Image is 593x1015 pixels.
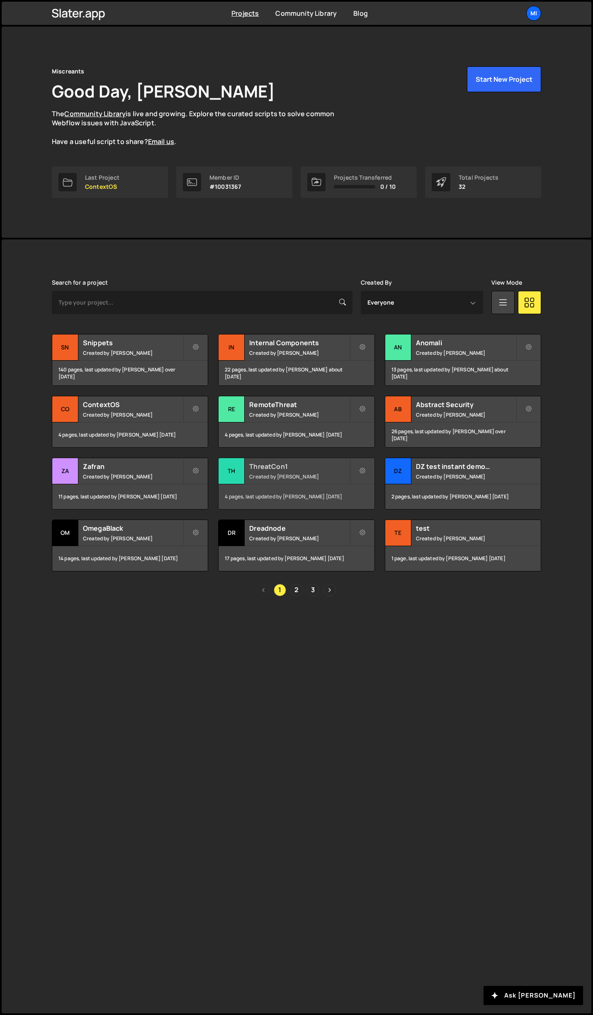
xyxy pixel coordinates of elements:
a: Co ContextOS Created by [PERSON_NAME] 4 pages, last updated by [PERSON_NAME] [DATE] [52,396,208,448]
h2: RemoteThreat [249,400,349,409]
div: Total Projects [459,174,498,181]
div: 4 pages, last updated by [PERSON_NAME] [DATE] [219,422,374,447]
small: Created by [PERSON_NAME] [249,411,349,418]
label: View Mode [491,279,522,286]
small: Created by [PERSON_NAME] [83,473,183,480]
div: Dr [219,520,245,546]
div: 11 pages, last updated by [PERSON_NAME] [DATE] [52,484,208,509]
div: Ab [385,396,411,422]
small: Created by [PERSON_NAME] [83,411,183,418]
label: Search for a project [52,279,108,286]
div: Last Project [85,174,119,181]
h2: ContextOS [83,400,183,409]
a: Last Project ContextOS [52,166,168,198]
small: Created by [PERSON_NAME] [83,349,183,356]
h2: DZ test instant demo (delete later) [416,462,516,471]
h2: Abstract Security [416,400,516,409]
a: Next page [323,584,336,596]
h2: Zafran [83,462,183,471]
a: Community Library [275,9,337,18]
small: Created by [PERSON_NAME] [416,473,516,480]
h2: Anomali [416,338,516,347]
div: Miscreants [52,66,85,76]
div: 4 pages, last updated by [PERSON_NAME] [DATE] [52,422,208,447]
h2: Dreadnode [249,524,349,533]
small: Created by [PERSON_NAME] [416,349,516,356]
div: 14 pages, last updated by [PERSON_NAME] [DATE] [52,546,208,571]
h2: OmegaBlack [83,524,183,533]
a: Ab Abstract Security Created by [PERSON_NAME] 26 pages, last updated by [PERSON_NAME] over [DATE] [385,396,541,448]
button: Ask [PERSON_NAME] [484,986,583,1005]
a: An Anomali Created by [PERSON_NAME] 13 pages, last updated by [PERSON_NAME] about [DATE] [385,334,541,386]
div: Om [52,520,78,546]
div: 2 pages, last updated by [PERSON_NAME] [DATE] [385,484,541,509]
div: Co [52,396,78,422]
div: 22 pages, last updated by [PERSON_NAME] about [DATE] [219,361,374,386]
a: Mi [526,6,541,21]
div: Re [219,396,245,422]
a: Dr Dreadnode Created by [PERSON_NAME] 17 pages, last updated by [PERSON_NAME] [DATE] [218,520,374,571]
div: 13 pages, last updated by [PERSON_NAME] about [DATE] [385,361,541,386]
small: Created by [PERSON_NAME] [416,535,516,542]
button: Start New Project [467,66,541,92]
div: DZ [385,458,411,484]
input: Type your project... [52,291,352,314]
h2: ThreatCon1 [249,462,349,471]
small: Created by [PERSON_NAME] [249,535,349,542]
small: Created by [PERSON_NAME] [249,473,349,480]
div: 26 pages, last updated by [PERSON_NAME] over [DATE] [385,422,541,447]
label: Created By [361,279,392,286]
a: Projects [231,9,259,18]
a: Th ThreatCon1 Created by [PERSON_NAME] 4 pages, last updated by [PERSON_NAME] [DATE] [218,458,374,510]
div: Member ID [209,174,241,181]
a: DZ DZ test instant demo (delete later) Created by [PERSON_NAME] 2 pages, last updated by [PERSON_... [385,458,541,510]
div: In [219,334,245,361]
div: 1 page, last updated by [PERSON_NAME] [DATE] [385,546,541,571]
small: Created by [PERSON_NAME] [416,411,516,418]
div: Za [52,458,78,484]
a: Page 3 [307,584,319,596]
p: 32 [459,183,498,190]
a: Sn Snippets Created by [PERSON_NAME] 140 pages, last updated by [PERSON_NAME] over [DATE] [52,334,208,386]
div: Pagination [52,584,541,596]
a: Blog [353,9,368,18]
small: Created by [PERSON_NAME] [83,535,183,542]
h2: test [416,524,516,533]
p: #10031367 [209,183,241,190]
a: Om OmegaBlack Created by [PERSON_NAME] 14 pages, last updated by [PERSON_NAME] [DATE] [52,520,208,571]
div: 140 pages, last updated by [PERSON_NAME] over [DATE] [52,361,208,386]
a: Community Library [64,109,126,118]
p: ContextOS [85,183,119,190]
a: Re RemoteThreat Created by [PERSON_NAME] 4 pages, last updated by [PERSON_NAME] [DATE] [218,396,374,448]
h2: Snippets [83,338,183,347]
h1: Good Day, [PERSON_NAME] [52,80,275,102]
div: te [385,520,411,546]
span: 0 / 10 [380,183,396,190]
div: Sn [52,334,78,361]
div: Projects Transferred [334,174,396,181]
small: Created by [PERSON_NAME] [249,349,349,356]
a: Page 2 [290,584,303,596]
a: te test Created by [PERSON_NAME] 1 page, last updated by [PERSON_NAME] [DATE] [385,520,541,571]
div: 4 pages, last updated by [PERSON_NAME] [DATE] [219,484,374,509]
a: Email us [148,137,174,146]
div: An [385,334,411,361]
p: The is live and growing. Explore the curated scripts to solve common Webflow issues with JavaScri... [52,109,350,146]
a: In Internal Components Created by [PERSON_NAME] 22 pages, last updated by [PERSON_NAME] about [DATE] [218,334,374,386]
h2: Internal Components [249,338,349,347]
div: 17 pages, last updated by [PERSON_NAME] [DATE] [219,546,374,571]
div: Th [219,458,245,484]
a: Za Zafran Created by [PERSON_NAME] 11 pages, last updated by [PERSON_NAME] [DATE] [52,458,208,510]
